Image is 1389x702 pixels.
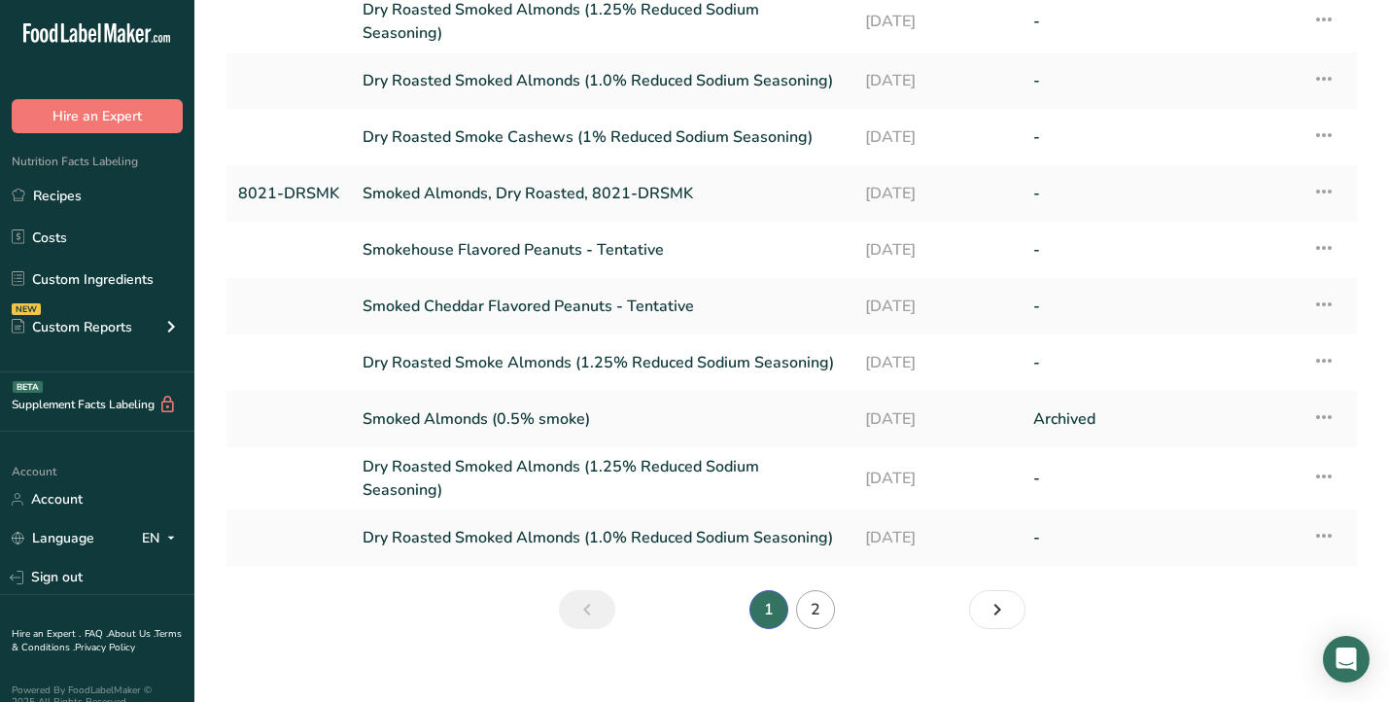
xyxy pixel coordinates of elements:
a: - [1033,117,1289,158]
a: [DATE] [865,173,1010,214]
a: Dry Roasted Smoke Cashews (1% Reduced Sodium Seasoning) [363,117,842,158]
a: Dry Roasted Smoked Almonds (1.0% Reduced Sodium Seasoning) [363,517,842,558]
a: Smoked Almonds (0.5% smoke) [363,399,842,439]
a: Privacy Policy [75,641,135,654]
a: Smokehouse Flavored Peanuts - Tentative [363,229,842,270]
div: Custom Reports [12,317,132,337]
div: Open Intercom Messenger [1323,636,1370,683]
a: About Us . [108,627,155,641]
a: Language [12,521,94,555]
a: Hire an Expert . [12,627,81,641]
a: - [1033,60,1289,101]
div: NEW [12,303,41,315]
a: [DATE] [865,399,1010,439]
a: Previous page [559,590,615,629]
a: - [1033,286,1289,327]
a: Dry Roasted Smoked Almonds (1.25% Reduced Sodium Seasoning) [363,455,842,502]
a: [DATE] [865,229,1010,270]
button: Hire an Expert [12,99,183,133]
div: BETA [13,381,43,393]
a: Page 2. [796,590,835,629]
a: Smoked Almonds, Dry Roasted, 8021-DRSMK [363,173,842,214]
a: [DATE] [865,286,1010,327]
a: Terms & Conditions . [12,627,182,654]
a: Smoked Cheddar Flavored Peanuts - Tentative [363,286,842,327]
a: 8021-DRSMK [238,173,339,214]
a: [DATE] [865,117,1010,158]
a: [DATE] [865,60,1010,101]
a: Next page [969,590,1025,629]
a: Dry Roasted Smoke Almonds (1.25% Reduced Sodium Seasoning) [363,342,842,383]
div: EN [142,527,183,550]
a: Dry Roasted Smoked Almonds (1.0% Reduced Sodium Seasoning) [363,60,842,101]
a: - [1033,455,1289,502]
a: - [1033,517,1289,558]
a: [DATE] [865,342,1010,383]
a: [DATE] [865,455,1010,502]
a: FAQ . [85,627,108,641]
a: - [1033,229,1289,270]
a: [DATE] [865,517,1010,558]
a: - [1033,342,1289,383]
a: Archived [1033,399,1289,439]
a: - [1033,173,1289,214]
